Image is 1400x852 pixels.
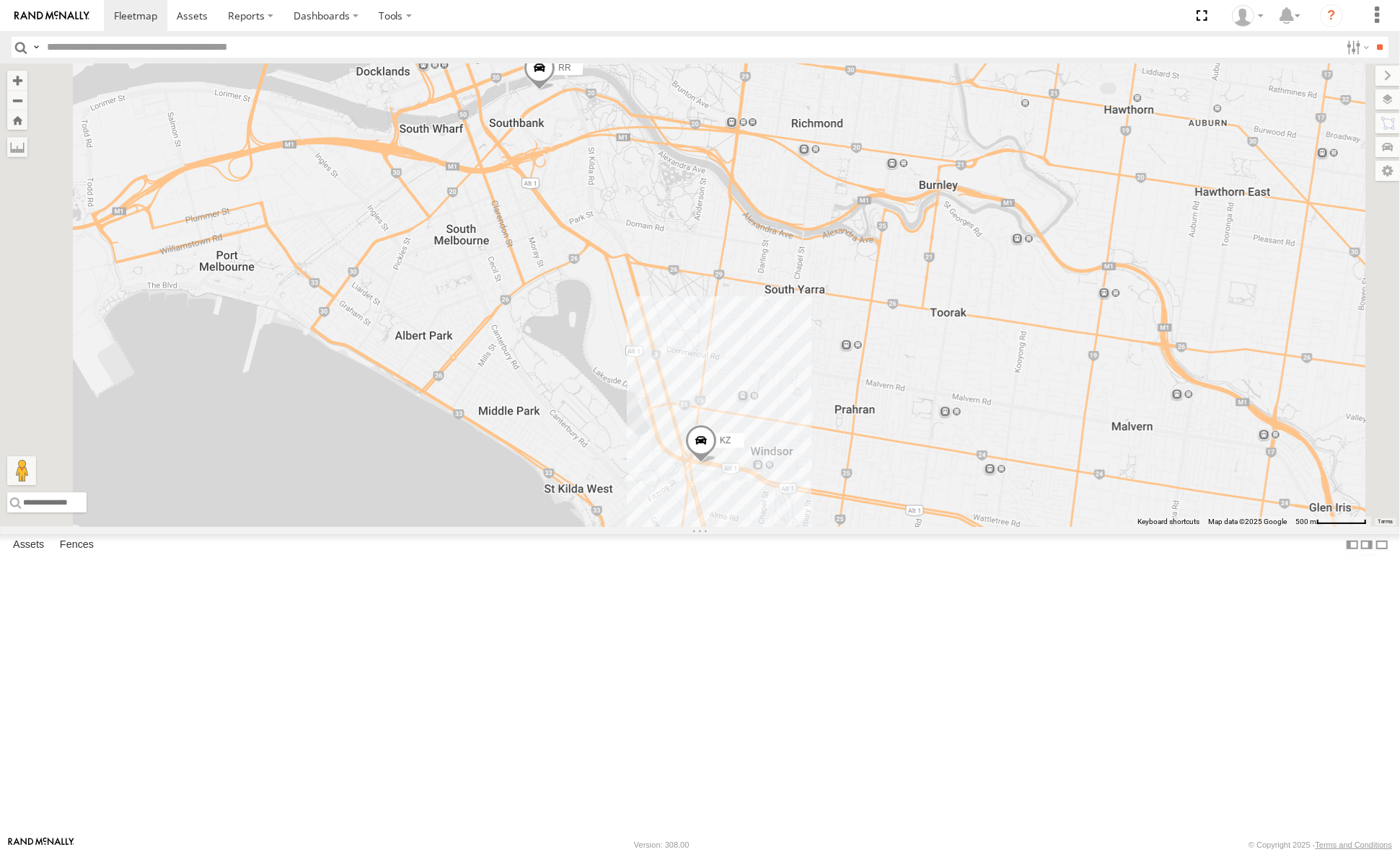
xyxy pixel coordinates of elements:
label: Fences [53,535,101,555]
div: Version: 308.00 [634,840,689,849]
a: Visit our Website [8,838,74,852]
button: Map scale: 500 m per 66 pixels [1291,517,1371,527]
label: Map Settings [1375,161,1400,181]
label: Assets [6,535,51,555]
label: Search Query [30,37,42,58]
button: Zoom out [7,90,27,110]
label: Dock Summary Table to the Right [1360,534,1374,555]
span: 500 m [1295,518,1316,525]
button: Zoom Home [7,110,27,130]
a: Terms (opens in new tab) [1378,519,1394,525]
label: Measure [7,137,27,157]
button: Keyboard shortcuts [1137,517,1199,527]
div: © Copyright 2025 - [1249,840,1392,849]
i: ? [1320,4,1343,27]
div: Lachlan Buhagiar [1227,5,1269,27]
span: RR [558,63,571,73]
a: Terms and Conditions [1316,840,1392,849]
img: rand-logo.svg [14,11,89,21]
span: Map data ©2025 Google [1208,518,1287,525]
button: Zoom in [7,71,27,90]
button: Drag Pegman onto the map to open Street View [7,456,36,485]
span: KZ [720,435,731,445]
label: Dock Summary Table to the Left [1345,534,1360,555]
label: Hide Summary Table [1375,534,1389,555]
label: Search Filter Options [1341,37,1372,58]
